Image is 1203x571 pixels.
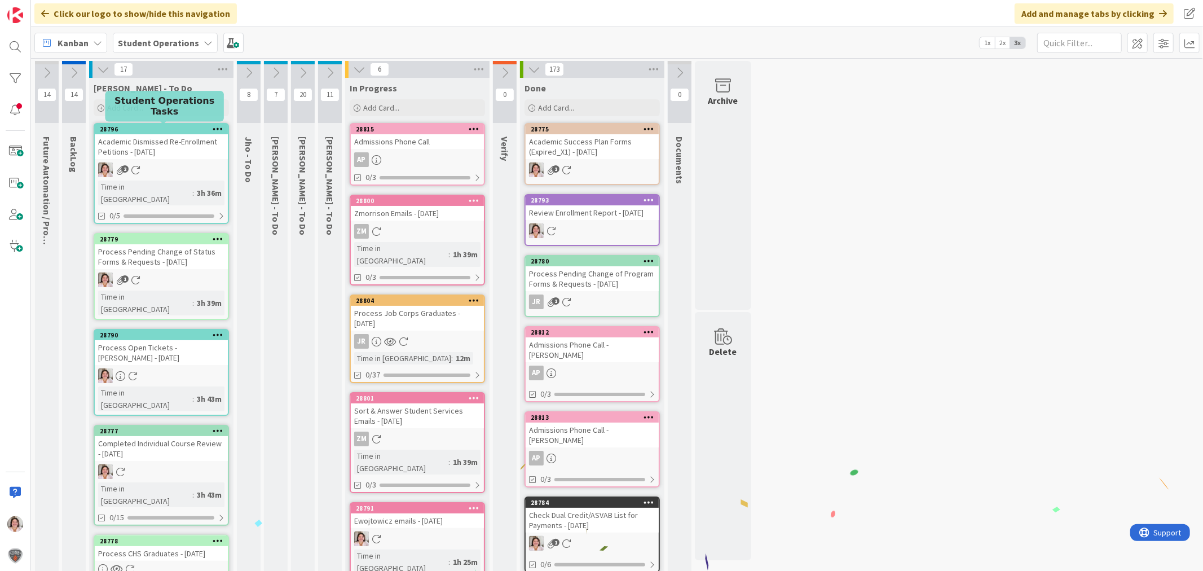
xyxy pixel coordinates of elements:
div: ZM [354,224,369,239]
div: 28793Review Enrollment Report - [DATE] [526,195,659,220]
span: Eric - To Do [297,137,309,235]
div: 28815Admissions Phone Call [351,124,484,149]
span: 8 [239,88,258,102]
span: Support [24,2,51,15]
div: 28791Ewojtowicz emails - [DATE] [351,503,484,528]
a: 28793Review Enrollment Report - [DATE]EW [525,194,660,246]
span: 1 [552,297,559,305]
div: Click our logo to show/hide this navigation [34,3,237,24]
div: AP [529,366,544,380]
img: EW [529,223,544,238]
b: Student Operations [118,37,199,49]
div: EW [95,368,228,383]
div: 1h 39m [450,456,481,468]
div: 28804 [356,297,484,305]
div: 28778 [100,537,228,545]
span: Done [525,82,546,94]
div: 28780 [531,257,659,265]
div: Archive [708,94,738,107]
a: 28801Sort & Answer Student Services Emails - [DATE]ZMTime in [GEOGRAPHIC_DATA]:1h 39m0/3 [350,392,485,493]
div: ZM [351,224,484,239]
div: 28800Zmorrison Emails - [DATE] [351,196,484,221]
img: Visit kanbanzone.com [7,7,23,23]
span: 14 [64,88,83,102]
div: Time in [GEOGRAPHIC_DATA] [98,386,192,411]
span: 14 [37,88,56,102]
div: AP [526,451,659,465]
img: EW [7,516,23,532]
div: 28775Academic Success Plan Forms (Expired_X1) - [DATE] [526,124,659,159]
div: Time in [GEOGRAPHIC_DATA] [98,482,192,507]
div: 28778Process CHS Graduates - [DATE] [95,536,228,561]
div: AP [351,152,484,167]
div: ZM [354,432,369,446]
div: EW [351,532,484,546]
div: 28815 [351,124,484,134]
div: JR [529,295,544,309]
span: 1x [980,37,995,49]
div: 28775 [526,124,659,134]
div: 28791 [351,503,484,513]
span: 173 [545,63,564,76]
div: Zmorrison Emails - [DATE] [351,206,484,221]
div: 28796 [95,124,228,134]
span: 0 [495,88,514,102]
div: JR [354,334,369,349]
span: Zaida - To Do [270,137,281,235]
div: Process Open Tickets - [PERSON_NAME] - [DATE] [95,340,228,365]
div: 1h 25m [450,556,481,568]
div: 28791 [356,504,484,512]
div: EW [526,536,659,551]
span: : [192,297,194,309]
span: : [192,489,194,501]
div: 28813 [531,414,659,421]
span: 0/3 [365,271,376,283]
div: JR [526,295,659,309]
div: Completed Individual Course Review - [DATE] [95,436,228,461]
span: 0/6 [540,559,551,570]
div: 28784 [531,499,659,507]
div: 28777 [100,427,228,435]
div: 28804Process Job Corps Graduates - [DATE] [351,296,484,331]
div: Academic Dismissed Re-Enrollment Petitions - [DATE] [95,134,228,159]
span: Future Automation / Process Building [41,137,52,290]
div: EW [95,162,228,177]
img: EW [98,368,113,383]
div: 28777Completed Individual Course Review - [DATE] [95,426,228,461]
span: 0/5 [109,210,120,222]
span: Verify [499,137,510,161]
img: EW [354,532,369,546]
a: 28775Academic Success Plan Forms (Expired_X1) - [DATE]EW [525,123,660,185]
div: JR [351,334,484,349]
div: 28800 [351,196,484,206]
img: avatar [7,548,23,564]
span: 17 [114,63,133,76]
a: 28779Process Pending Change of Status Forms & Requests - [DATE]EWTime in [GEOGRAPHIC_DATA]:3h 39m [94,233,229,320]
div: Sort & Answer Student Services Emails - [DATE] [351,403,484,428]
div: 28790 [95,330,228,340]
div: 28813 [526,412,659,423]
input: Quick Filter... [1037,33,1122,53]
span: 0/3 [365,479,376,491]
span: : [448,556,450,568]
span: 0/3 [540,473,551,485]
div: Time in [GEOGRAPHIC_DATA] [98,291,192,315]
span: 0/3 [365,172,376,183]
div: Time in [GEOGRAPHIC_DATA] [98,181,192,205]
div: 28796 [100,125,228,133]
span: : [448,248,450,261]
div: Process Pending Change of Program Forms & Requests - [DATE] [526,266,659,291]
div: 28815 [356,125,484,133]
div: 3h 36m [194,187,224,199]
img: EW [529,162,544,177]
div: Ewojtowicz emails - [DATE] [351,513,484,528]
div: 28790Process Open Tickets - [PERSON_NAME] - [DATE] [95,330,228,365]
div: 28801 [356,394,484,402]
span: 0/37 [365,369,380,381]
a: 28815Admissions Phone CallAP0/3 [350,123,485,186]
div: Admissions Phone Call - [PERSON_NAME] [526,423,659,447]
span: Amanda - To Do [324,137,336,235]
div: Time in [GEOGRAPHIC_DATA] [354,242,448,267]
span: 0 [670,88,689,102]
div: AP [354,152,369,167]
